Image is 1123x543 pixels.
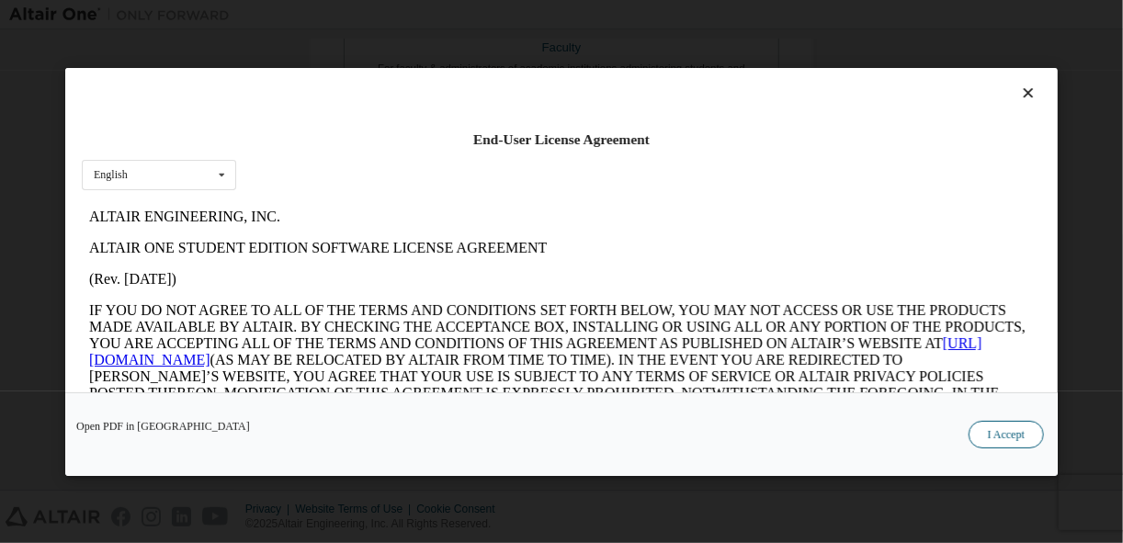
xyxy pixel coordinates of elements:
a: [URL][DOMAIN_NAME] [7,134,901,166]
div: End-User License Agreement [82,130,1041,149]
a: Open PDF in [GEOGRAPHIC_DATA] [76,420,250,431]
button: I Accept [969,420,1044,447]
div: English [94,169,128,180]
p: ALTAIR ONE STUDENT EDITION SOFTWARE LICENSE AGREEMENT [7,39,952,55]
p: IF YOU DO NOT AGREE TO ALL OF THE TERMS AND CONDITIONS SET FORTH BELOW, YOU MAY NOT ACCESS OR USE... [7,101,952,250]
p: ALTAIR ENGINEERING, INC. [7,7,952,24]
p: (Rev. [DATE]) [7,70,952,86]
